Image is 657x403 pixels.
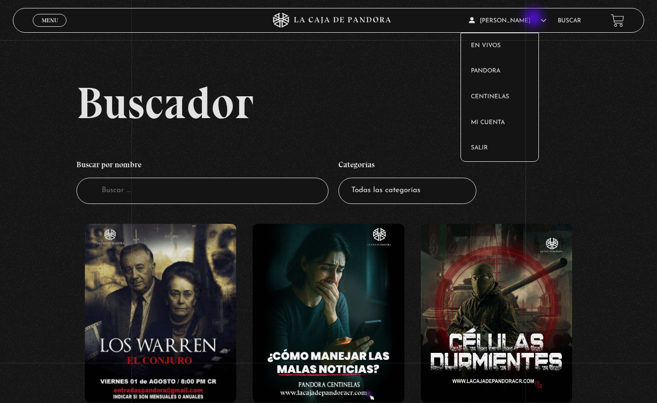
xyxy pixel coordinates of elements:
[558,18,581,24] a: Buscar
[461,84,539,110] a: Centinelas
[461,33,539,59] a: En vivos
[76,155,328,178] h4: Buscar por nombre
[76,80,644,125] h2: Buscador
[611,14,624,27] a: View your shopping cart
[42,17,58,23] span: Menu
[338,155,476,178] h4: Categorías
[38,26,62,33] span: Cerrar
[469,18,546,24] span: [PERSON_NAME]
[461,135,539,161] a: Salir
[461,110,539,136] a: Mi cuenta
[461,59,539,84] a: Pandora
